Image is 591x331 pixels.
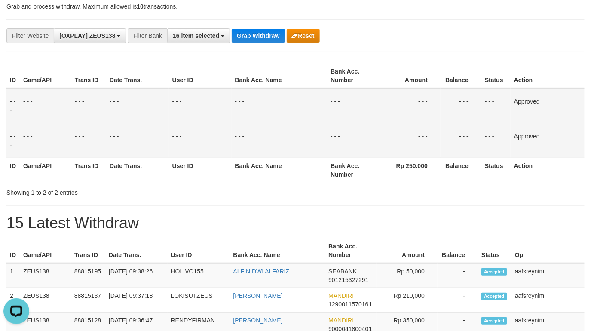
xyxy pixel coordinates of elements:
[20,239,71,263] th: Game/API
[379,88,441,123] td: - - -
[481,268,507,276] span: Accepted
[105,263,168,288] td: [DATE] 09:38:26
[328,268,357,275] span: SEABANK
[481,158,511,182] th: Status
[3,3,29,29] button: Open LiveChat chat widget
[328,292,354,299] span: MANDIRI
[71,288,105,313] td: 88815137
[511,288,585,313] td: aafsreynim
[511,263,585,288] td: aafsreynim
[6,215,585,232] h1: 15 Latest Withdraw
[328,276,368,283] span: Copy 901215327291 to clipboard
[6,263,20,288] td: 1
[54,28,126,43] button: [OXPLAY] ZEUS138
[20,288,71,313] td: ZEUS138
[232,88,328,123] td: - - -
[173,32,219,39] span: 16 item selected
[511,239,585,263] th: Op
[6,185,240,197] div: Showing 1 to 2 of 2 entries
[169,123,232,158] td: - - -
[232,158,328,182] th: Bank Acc. Name
[71,239,105,263] th: Trans ID
[232,64,328,88] th: Bank Acc. Name
[20,64,71,88] th: Game/API
[441,123,481,158] td: - - -
[441,88,481,123] td: - - -
[481,293,507,300] span: Accepted
[379,158,441,182] th: Rp 250.000
[6,28,54,43] div: Filter Website
[441,158,481,182] th: Balance
[287,29,320,43] button: Reset
[232,29,285,43] button: Grab Withdraw
[230,239,325,263] th: Bank Acc. Name
[481,317,507,325] span: Accepted
[232,123,328,158] td: - - -
[438,288,478,313] td: -
[71,263,105,288] td: 88815195
[327,158,379,182] th: Bank Acc. Number
[377,239,438,263] th: Amount
[511,158,585,182] th: Action
[106,64,169,88] th: Date Trans.
[20,263,71,288] td: ZEUS138
[71,158,106,182] th: Trans ID
[105,239,168,263] th: Date Trans.
[327,123,379,158] td: - - -
[438,239,478,263] th: Balance
[481,88,511,123] td: - - -
[327,64,379,88] th: Bank Acc. Number
[511,88,585,123] td: Approved
[169,64,232,88] th: User ID
[325,239,377,263] th: Bank Acc. Number
[6,123,20,158] td: - - -
[478,239,511,263] th: Status
[59,32,115,39] span: [OXPLAY] ZEUS138
[20,123,71,158] td: - - -
[233,317,283,324] a: [PERSON_NAME]
[106,158,169,182] th: Date Trans.
[106,88,169,123] td: - - -
[327,88,379,123] td: - - -
[6,2,585,11] p: Grab and process withdraw. Maximum allowed is transactions.
[481,64,511,88] th: Status
[168,263,230,288] td: HOLIVO155
[233,268,290,275] a: ALFIN DWI ALFARIZ
[438,263,478,288] td: -
[379,123,441,158] td: - - -
[511,64,585,88] th: Action
[6,239,20,263] th: ID
[106,123,169,158] td: - - -
[377,263,438,288] td: Rp 50,000
[71,64,106,88] th: Trans ID
[233,292,283,299] a: [PERSON_NAME]
[441,64,481,88] th: Balance
[377,288,438,313] td: Rp 210,000
[169,88,232,123] td: - - -
[328,301,372,308] span: Copy 1290011570161 to clipboard
[137,3,144,10] strong: 10
[6,288,20,313] td: 2
[20,158,71,182] th: Game/API
[168,288,230,313] td: LOKISUTZEUS
[71,123,106,158] td: - - -
[168,239,230,263] th: User ID
[71,88,106,123] td: - - -
[379,64,441,88] th: Amount
[511,123,585,158] td: Approved
[6,88,20,123] td: - - -
[169,158,232,182] th: User ID
[6,64,20,88] th: ID
[128,28,167,43] div: Filter Bank
[481,123,511,158] td: - - -
[105,288,168,313] td: [DATE] 09:37:18
[6,158,20,182] th: ID
[167,28,230,43] button: 16 item selected
[328,317,354,324] span: MANDIRI
[20,88,71,123] td: - - -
